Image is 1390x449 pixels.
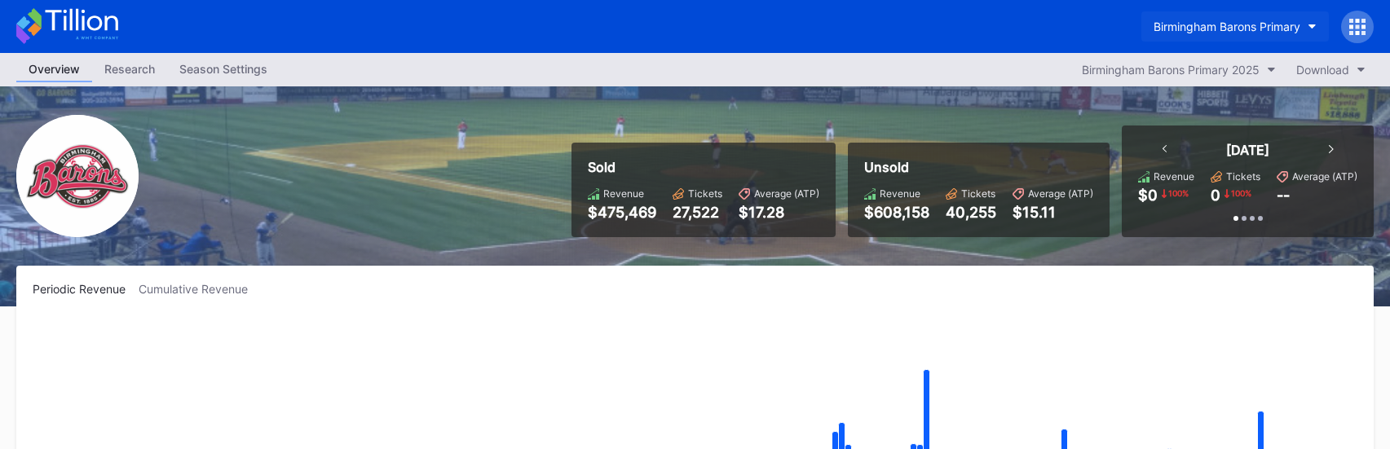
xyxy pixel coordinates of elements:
[1277,187,1290,204] div: --
[92,57,167,81] div: Research
[1292,170,1357,183] div: Average (ATP)
[167,57,280,82] a: Season Settings
[167,57,280,81] div: Season Settings
[1211,187,1220,204] div: 0
[864,204,929,221] div: $608,158
[16,115,139,237] img: Birmingham_Barons_Primary.png
[880,187,920,200] div: Revenue
[92,57,167,82] a: Research
[739,204,819,221] div: $17.28
[603,187,644,200] div: Revenue
[1154,20,1300,33] div: Birmingham Barons Primary
[1138,187,1158,204] div: $0
[1167,187,1190,200] div: 100 %
[1296,63,1349,77] div: Download
[588,204,656,221] div: $475,469
[139,282,261,296] div: Cumulative Revenue
[946,204,996,221] div: 40,255
[1229,187,1253,200] div: 100 %
[1226,142,1269,158] div: [DATE]
[1154,170,1194,183] div: Revenue
[1013,204,1093,221] div: $15.11
[1074,59,1284,81] button: Birmingham Barons Primary 2025
[1082,63,1260,77] div: Birmingham Barons Primary 2025
[588,159,819,175] div: Sold
[1226,170,1260,183] div: Tickets
[1141,11,1329,42] button: Birmingham Barons Primary
[961,187,995,200] div: Tickets
[1288,59,1374,81] button: Download
[864,159,1093,175] div: Unsold
[754,187,819,200] div: Average (ATP)
[673,204,722,221] div: 27,522
[33,282,139,296] div: Periodic Revenue
[1028,187,1093,200] div: Average (ATP)
[16,57,92,82] a: Overview
[688,187,722,200] div: Tickets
